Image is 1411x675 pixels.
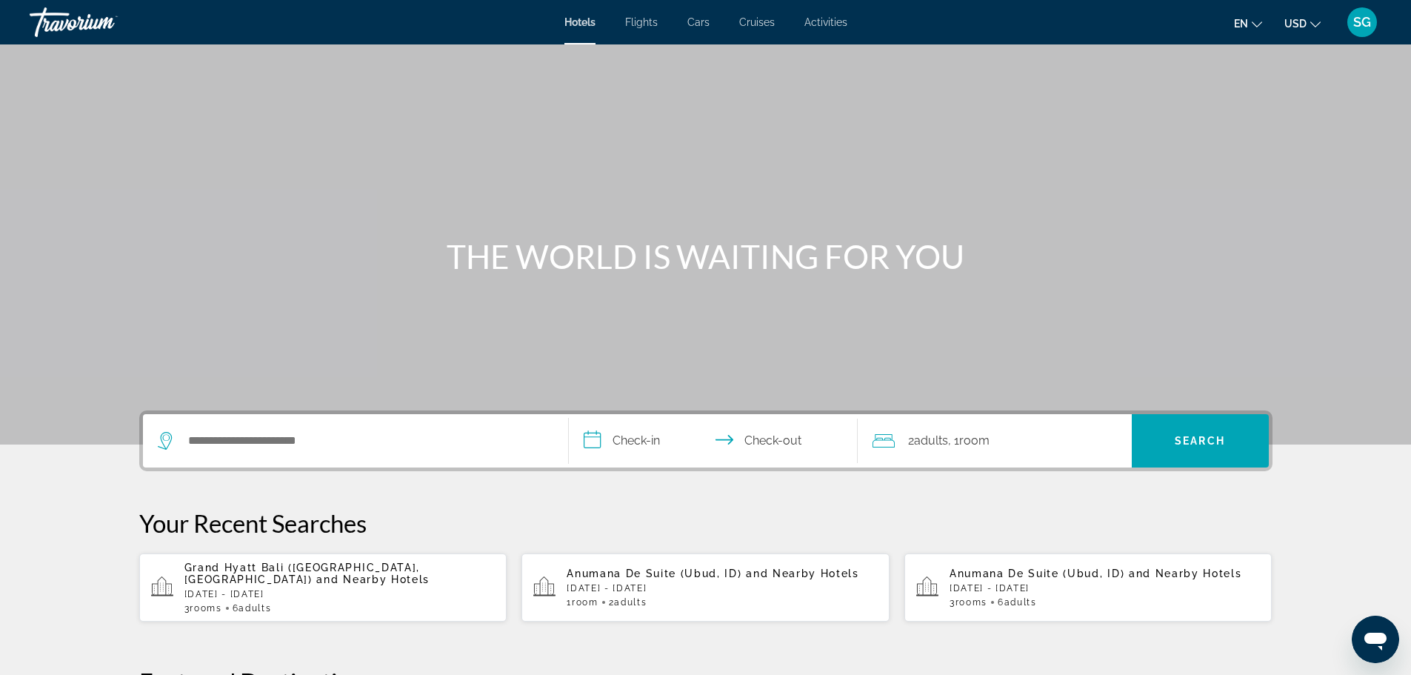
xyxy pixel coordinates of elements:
span: and Nearby Hotels [746,568,859,579]
button: Travelers: 2 adults, 0 children [858,414,1132,468]
span: Grand Hyatt Bali ([GEOGRAPHIC_DATA], [GEOGRAPHIC_DATA]) [184,562,420,585]
button: Select check in and out date [569,414,858,468]
h1: THE WORLD IS WAITING FOR YOU [428,237,984,276]
span: Adults [238,603,271,614]
span: Search [1175,435,1225,447]
span: Adults [1004,597,1037,608]
span: en [1234,18,1248,30]
button: Change language [1234,13,1262,34]
button: User Menu [1343,7,1381,38]
p: Your Recent Searches [139,508,1272,538]
button: Search [1132,414,1269,468]
span: 2 [609,597,647,608]
a: Travorium [30,3,178,41]
div: Search widget [143,414,1269,468]
p: [DATE] - [DATE] [567,583,878,593]
span: 6 [233,603,272,614]
span: Anumana De Suite (Ubud, ID) [950,568,1124,579]
a: Flights [625,16,658,28]
span: Room [959,433,990,448]
button: Grand Hyatt Bali ([GEOGRAPHIC_DATA], [GEOGRAPHIC_DATA]) and Nearby Hotels[DATE] - [DATE]3rooms6Ad... [139,553,507,622]
span: rooms [955,597,987,608]
span: Room [572,597,598,608]
a: Activities [804,16,847,28]
span: 1 [567,597,598,608]
a: Cars [687,16,710,28]
button: Change currency [1284,13,1321,34]
span: and Nearby Hotels [1129,568,1242,579]
iframe: Кнопка запуска окна обмена сообщениями [1352,616,1399,663]
p: [DATE] - [DATE] [184,589,496,599]
span: Anumana De Suite (Ubud, ID) [567,568,741,579]
span: rooms [190,603,221,614]
span: 6 [998,597,1037,608]
span: Adults [614,597,647,608]
span: and Nearby Hotels [316,573,430,585]
span: 3 [184,603,222,614]
span: USD [1284,18,1307,30]
button: Anumana De Suite (Ubud, ID) and Nearby Hotels[DATE] - [DATE]3rooms6Adults [904,553,1272,622]
span: , 1 [948,430,990,451]
span: 3 [950,597,987,608]
span: SG [1353,15,1371,30]
button: Anumana De Suite (Ubud, ID) and Nearby Hotels[DATE] - [DATE]1Room2Adults [521,553,890,622]
a: Cruises [739,16,775,28]
a: Hotels [564,16,596,28]
span: Adults [914,433,948,448]
span: 2 [908,430,948,451]
p: [DATE] - [DATE] [950,583,1261,593]
input: Search hotel destination [187,430,546,452]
